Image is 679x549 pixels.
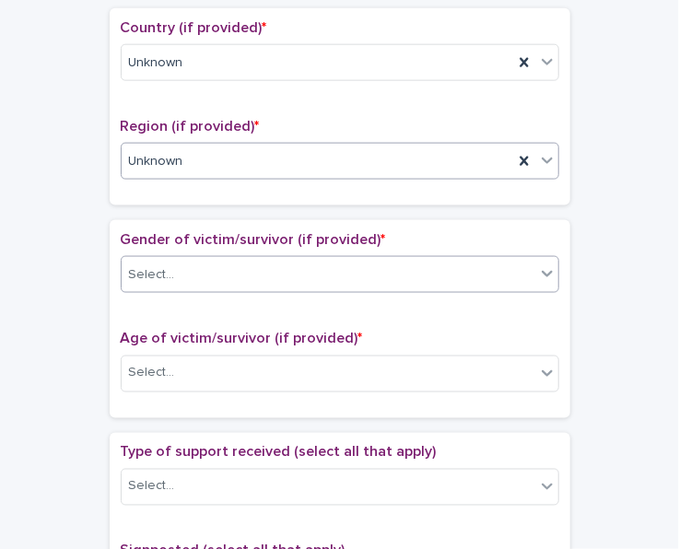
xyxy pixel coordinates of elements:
span: Type of support received (select all that apply) [121,445,437,460]
span: Region (if provided) [121,119,260,134]
span: Unknown [129,152,183,171]
span: Country (if provided) [121,20,267,35]
div: Select... [129,477,175,496]
span: Age of victim/survivor (if provided) [121,331,363,345]
div: Select... [129,364,175,383]
span: Unknown [129,53,183,73]
span: Gender of victim/survivor (if provided) [121,232,386,247]
div: Select... [129,265,175,285]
